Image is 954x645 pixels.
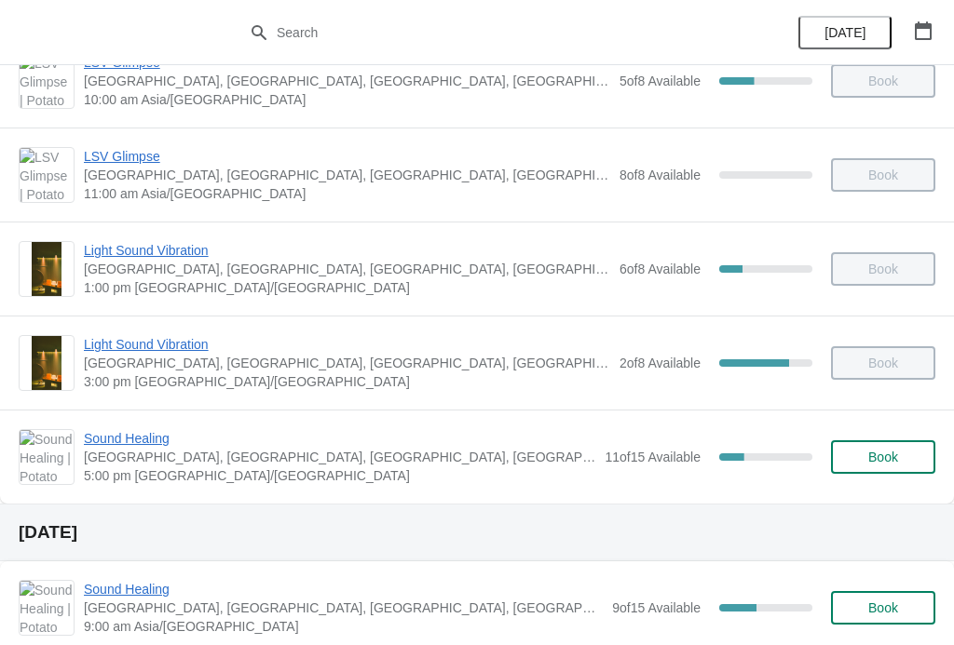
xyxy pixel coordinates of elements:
[605,450,701,464] span: 11 of 15 Available
[84,147,610,166] span: LSV Glimpse
[84,166,610,184] span: [GEOGRAPHIC_DATA], [GEOGRAPHIC_DATA], [GEOGRAPHIC_DATA], [GEOGRAPHIC_DATA], [GEOGRAPHIC_DATA]
[20,54,74,108] img: LSV Glimpse | Potato Head Suites & Studios, Jalan Petitenget, Seminyak, Badung Regency, Bali, Ind...
[84,580,603,598] span: Sound Healing
[276,16,715,49] input: Search
[620,74,701,88] span: 5 of 8 Available
[831,591,935,625] button: Book
[20,581,74,635] img: Sound Healing | Potato Head Suites & Studios, Jalan Petitenget, Seminyak, Badung Regency, Bali, I...
[84,429,595,448] span: Sound Healing
[84,372,610,391] span: 3:00 pm [GEOGRAPHIC_DATA]/[GEOGRAPHIC_DATA]
[84,72,610,90] span: [GEOGRAPHIC_DATA], [GEOGRAPHIC_DATA], [GEOGRAPHIC_DATA], [GEOGRAPHIC_DATA], [GEOGRAPHIC_DATA]
[32,336,62,390] img: Light Sound Vibration | Potato Head Suites & Studios, Jalan Petitenget, Seminyak, Badung Regency,...
[32,242,62,296] img: Light Sound Vibration | Potato Head Suites & Studios, Jalan Petitenget, Seminyak, Badung Regency,...
[84,448,595,466] span: [GEOGRAPHIC_DATA], [GEOGRAPHIC_DATA], [GEOGRAPHIC_DATA], [GEOGRAPHIC_DATA], [GEOGRAPHIC_DATA]
[620,168,701,182] span: 8 of 8 Available
[831,440,935,474] button: Book
[84,260,610,278] span: [GEOGRAPHIC_DATA], [GEOGRAPHIC_DATA], [GEOGRAPHIC_DATA], [GEOGRAPHIC_DATA], [GEOGRAPHIC_DATA]
[612,600,701,615] span: 9 of 15 Available
[20,148,74,202] img: LSV Glimpse | Potato Head Suites & Studios, Jalan Petitenget, Seminyak, Badung Regency, Bali, Ind...
[620,356,701,370] span: 2 of 8 Available
[84,335,610,354] span: Light Sound Vibration
[20,430,74,484] img: Sound Healing | Potato Head Suites & Studios, Jalan Petitenget, Seminyak, Badung Regency, Bali, I...
[84,184,610,203] span: 11:00 am Asia/[GEOGRAPHIC_DATA]
[84,598,603,617] span: [GEOGRAPHIC_DATA], [GEOGRAPHIC_DATA], [GEOGRAPHIC_DATA], [GEOGRAPHIC_DATA], [GEOGRAPHIC_DATA]
[84,466,595,485] span: 5:00 pm [GEOGRAPHIC_DATA]/[GEOGRAPHIC_DATA]
[84,617,603,636] span: 9:00 am Asia/[GEOGRAPHIC_DATA]
[798,16,892,49] button: [DATE]
[868,450,898,464] span: Book
[620,262,701,276] span: 6 of 8 Available
[84,90,610,109] span: 10:00 am Asia/[GEOGRAPHIC_DATA]
[84,241,610,260] span: Light Sound Vibration
[84,354,610,372] span: [GEOGRAPHIC_DATA], [GEOGRAPHIC_DATA], [GEOGRAPHIC_DATA], [GEOGRAPHIC_DATA], [GEOGRAPHIC_DATA]
[825,25,865,40] span: [DATE]
[84,278,610,297] span: 1:00 pm [GEOGRAPHIC_DATA]/[GEOGRAPHIC_DATA]
[868,600,898,615] span: Book
[19,523,935,542] h2: [DATE]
